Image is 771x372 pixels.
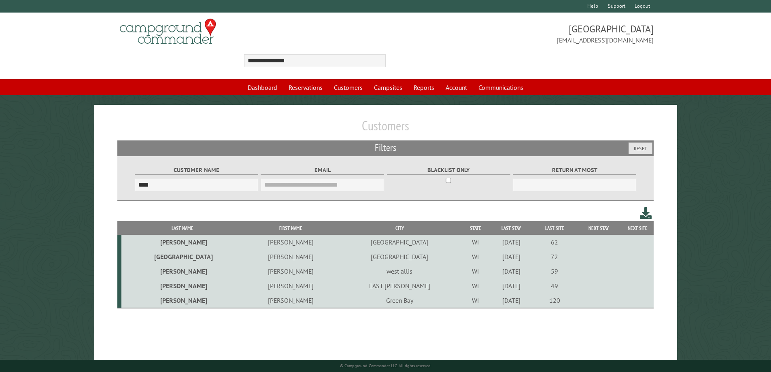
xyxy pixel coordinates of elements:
[491,296,532,304] div: [DATE]
[441,80,472,95] a: Account
[533,293,576,308] td: 120
[121,235,244,249] td: [PERSON_NAME]
[338,293,462,308] td: Green Bay
[244,293,338,308] td: [PERSON_NAME]
[369,80,407,95] a: Campsites
[243,80,282,95] a: Dashboard
[491,267,532,275] div: [DATE]
[461,249,489,264] td: WI
[121,278,244,293] td: [PERSON_NAME]
[491,238,532,246] div: [DATE]
[386,22,654,45] span: [GEOGRAPHIC_DATA] [EMAIL_ADDRESS][DOMAIN_NAME]
[338,249,462,264] td: [GEOGRAPHIC_DATA]
[533,221,576,235] th: Last Site
[261,166,384,175] label: Email
[533,235,576,249] td: 62
[491,282,532,290] div: [DATE]
[338,235,462,249] td: [GEOGRAPHIC_DATA]
[461,278,489,293] td: WI
[117,140,654,156] h2: Filters
[135,166,258,175] label: Customer Name
[338,264,462,278] td: west allis
[629,142,652,154] button: Reset
[461,264,489,278] td: WI
[533,278,576,293] td: 49
[244,264,338,278] td: [PERSON_NAME]
[461,293,489,308] td: WI
[387,166,510,175] label: Blacklist only
[461,235,489,249] td: WI
[121,249,244,264] td: [GEOGRAPHIC_DATA]
[640,206,652,221] a: Download this customer list (.csv)
[489,221,533,235] th: Last Stay
[461,221,489,235] th: State
[340,363,431,368] small: © Campground Commander LLC. All rights reserved.
[533,249,576,264] td: 72
[244,235,338,249] td: [PERSON_NAME]
[121,264,244,278] td: [PERSON_NAME]
[121,221,244,235] th: Last Name
[117,118,654,140] h1: Customers
[409,80,439,95] a: Reports
[576,221,621,235] th: Next Stay
[491,253,532,261] div: [DATE]
[533,264,576,278] td: 59
[244,221,338,235] th: First Name
[329,80,367,95] a: Customers
[121,293,244,308] td: [PERSON_NAME]
[284,80,327,95] a: Reservations
[244,249,338,264] td: [PERSON_NAME]
[117,16,219,47] img: Campground Commander
[338,278,462,293] td: EAST [PERSON_NAME]
[621,221,654,235] th: Next Site
[244,278,338,293] td: [PERSON_NAME]
[474,80,528,95] a: Communications
[513,166,636,175] label: Return at most
[338,221,462,235] th: City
